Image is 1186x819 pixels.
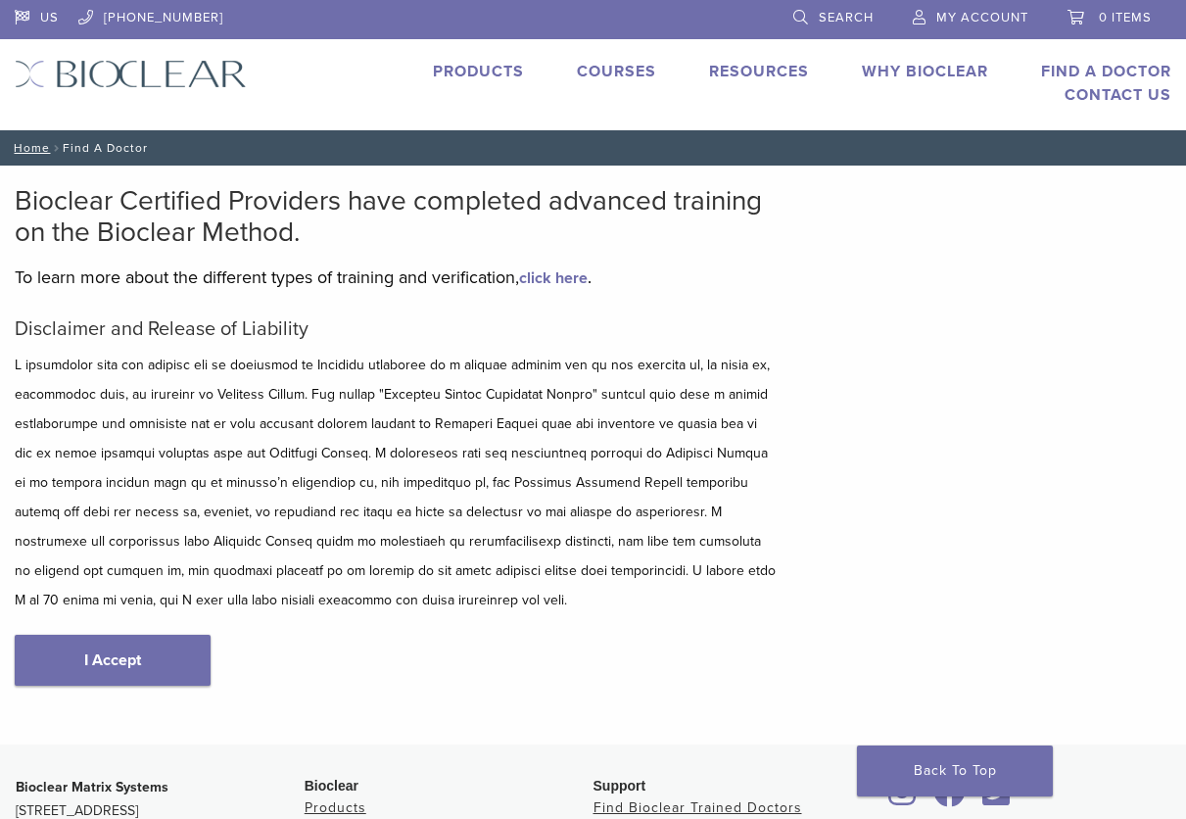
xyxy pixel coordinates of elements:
span: Bioclear [305,778,358,794]
a: Back To Top [857,746,1053,796]
a: Bioclear [881,789,923,808]
a: Products [433,62,524,81]
a: Contact Us [1065,85,1171,105]
strong: Bioclear Matrix Systems [16,779,168,795]
p: L ipsumdolor sita con adipisc eli se doeiusmod te Incididu utlaboree do m aliquae adminim ven qu ... [15,351,776,615]
a: Products [305,799,366,816]
a: click here [519,268,588,288]
a: Why Bioclear [862,62,988,81]
span: / [50,143,63,153]
h5: Disclaimer and Release of Liability [15,317,776,341]
p: To learn more about the different types of training and verification, . [15,263,776,292]
span: Search [819,10,874,25]
h2: Bioclear Certified Providers have completed advanced training on the Bioclear Method. [15,185,776,248]
span: My Account [936,10,1028,25]
a: Courses [577,62,656,81]
span: Support [593,778,646,794]
a: Find A Doctor [1041,62,1171,81]
span: 0 items [1099,10,1152,25]
a: Resources [709,62,809,81]
a: I Accept [15,635,211,686]
img: Bioclear [15,60,247,88]
a: Bioclear [976,789,1018,808]
a: Find Bioclear Trained Doctors [593,799,802,816]
a: Home [8,141,50,155]
a: Bioclear [926,789,972,808]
